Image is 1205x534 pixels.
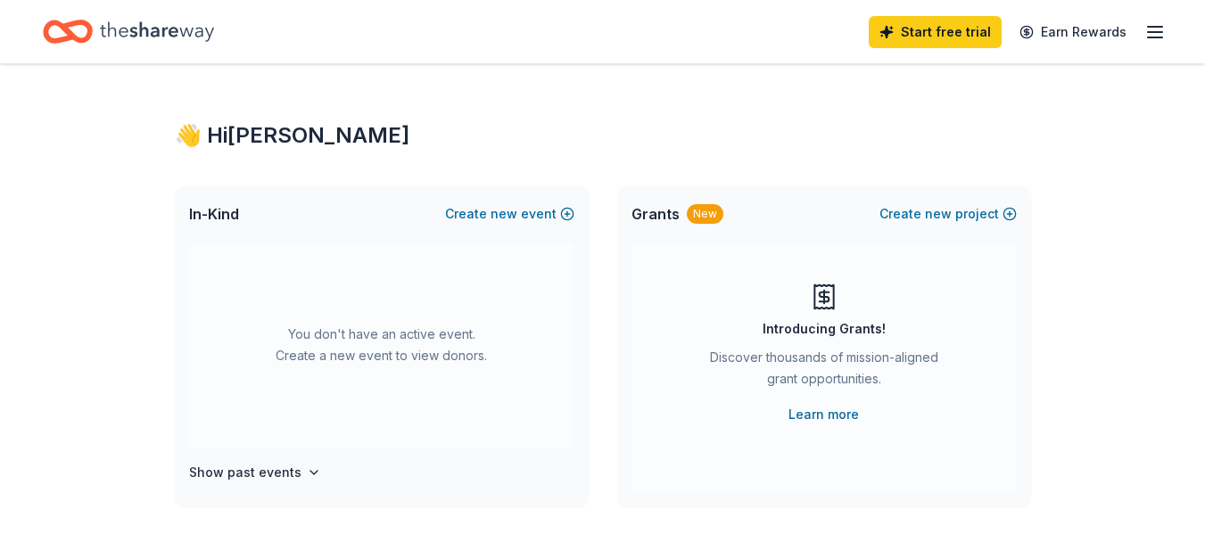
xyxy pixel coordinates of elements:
[189,462,321,483] button: Show past events
[631,203,680,225] span: Grants
[189,242,574,448] div: You don't have an active event. Create a new event to view donors.
[491,203,517,225] span: new
[1009,16,1137,48] a: Earn Rewards
[43,11,214,53] a: Home
[175,121,1031,150] div: 👋 Hi [PERSON_NAME]
[703,347,945,397] div: Discover thousands of mission-aligned grant opportunities.
[445,203,574,225] button: Createnewevent
[189,203,239,225] span: In-Kind
[879,203,1017,225] button: Createnewproject
[763,318,886,340] div: Introducing Grants!
[869,16,1002,48] a: Start free trial
[788,404,859,425] a: Learn more
[925,203,952,225] span: new
[687,204,723,224] div: New
[189,462,301,483] h4: Show past events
